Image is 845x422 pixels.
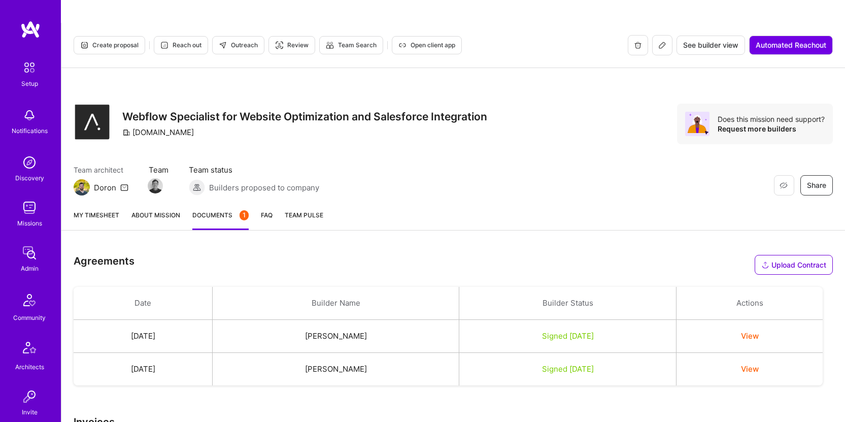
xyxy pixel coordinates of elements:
[319,36,383,54] button: Team Search
[471,331,664,341] div: Signed [DATE]
[149,177,162,194] a: Team Member Avatar
[131,210,180,230] a: About Mission
[120,183,128,191] i: icon Mail
[21,263,39,274] div: Admin
[213,287,459,320] th: Builder Name
[13,312,46,323] div: Community
[17,288,42,312] img: Community
[15,173,44,183] div: Discovery
[160,41,201,50] span: Reach out
[154,36,208,54] button: Reach out
[471,364,664,374] div: Signed [DATE]
[326,41,377,50] span: Team Search
[122,110,487,123] h3: Webflow Specialist for Website Optimization and Salesforce Integration
[192,210,249,230] a: Documents1
[275,41,283,49] i: icon Targeter
[80,41,88,49] i: icon Proposal
[741,364,759,374] button: View
[74,255,134,270] h3: Agreements
[800,175,833,196] button: Share
[209,182,319,193] span: Builders proposed to company
[240,210,249,220] div: 1
[74,104,110,140] img: Company Logo
[74,320,213,353] td: [DATE]
[685,112,709,136] img: Avatar
[755,255,833,275] button: Upload Contract
[122,127,194,138] div: [DOMAIN_NAME]
[213,353,459,386] td: [PERSON_NAME]
[780,181,788,189] i: icon EyeClosed
[285,211,323,219] span: Team Pulse
[19,57,40,78] img: setup
[17,337,42,362] img: Architects
[15,362,44,372] div: Architects
[741,331,759,341] button: View
[398,41,455,50] span: Open client app
[275,41,309,50] span: Review
[17,218,42,229] div: Missions
[122,128,130,137] i: icon CompanyGray
[21,78,38,89] div: Setup
[683,40,738,50] span: See builder view
[149,165,168,175] span: Team
[807,180,826,190] span: Share
[212,36,264,54] button: Outreach
[74,179,90,196] img: Team Architect
[22,407,38,417] div: Invite
[20,20,41,39] img: logo
[74,36,145,54] button: Create proposal
[74,287,213,320] th: Date
[285,210,323,230] a: Team Pulse
[80,41,139,50] span: Create proposal
[189,165,319,175] span: Team status
[213,320,459,353] td: [PERSON_NAME]
[718,114,825,124] div: Does this mission need support?
[19,152,40,173] img: discovery
[12,125,48,136] div: Notifications
[19,198,40,218] img: teamwork
[19,386,40,407] img: Invite
[392,36,462,54] button: Open client app
[74,353,213,386] td: [DATE]
[268,36,315,54] button: Review
[19,243,40,263] img: admin teamwork
[148,178,163,193] img: Team Member Avatar
[677,287,823,320] th: Actions
[749,36,833,55] button: Automated Reachout
[74,165,128,175] span: Team architect
[756,40,826,50] span: Automated Reachout
[189,179,205,196] img: Builders proposed to company
[219,41,258,50] span: Outreach
[192,210,249,220] span: Documents
[19,105,40,125] img: bell
[718,124,825,134] div: Request more builders
[459,287,677,320] th: Builder Status
[94,182,116,193] div: Doron
[74,210,119,230] a: My timesheet
[677,36,745,55] button: See builder view
[261,210,273,230] a: FAQ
